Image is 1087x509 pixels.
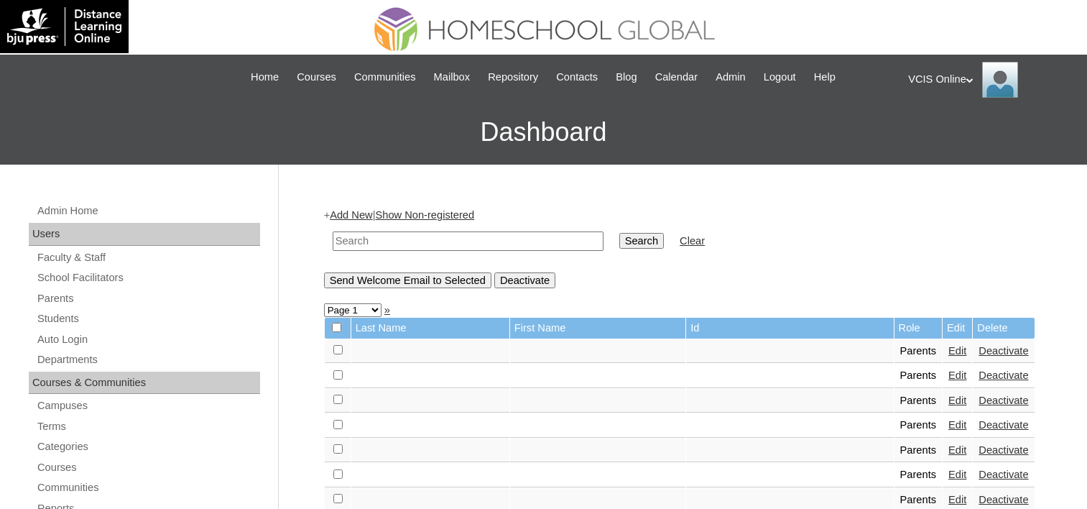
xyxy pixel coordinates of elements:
[979,395,1028,406] a: Deactivate
[347,69,423,86] a: Communities
[36,438,260,456] a: Categories
[973,318,1034,339] td: Delete
[36,202,260,220] a: Admin Home
[979,345,1028,357] a: Deactivate
[549,69,605,86] a: Contacts
[948,345,966,357] a: Edit
[807,69,843,86] a: Help
[948,370,966,381] a: Edit
[894,389,943,413] td: Parents
[619,233,664,249] input: Search
[488,69,538,86] span: Repository
[979,444,1028,456] a: Deactivate
[655,69,698,86] span: Calendar
[908,62,1073,98] div: VCIS Online
[324,272,491,288] input: Send Welcome Email to Selected
[982,62,1018,98] img: VCIS Online Admin
[427,69,478,86] a: Mailbox
[36,397,260,415] a: Campuses
[979,370,1028,381] a: Deactivate
[36,479,260,497] a: Communities
[36,290,260,308] a: Parents
[251,69,279,86] span: Home
[36,310,260,328] a: Students
[686,318,893,339] td: Id
[351,318,509,339] td: Last Name
[290,69,343,86] a: Courses
[948,494,966,505] a: Edit
[648,69,705,86] a: Calendar
[481,69,545,86] a: Repository
[297,69,336,86] span: Courses
[36,418,260,436] a: Terms
[814,69,836,86] span: Help
[333,231,603,251] input: Search
[948,444,966,456] a: Edit
[510,318,685,339] td: First Name
[894,463,943,487] td: Parents
[434,69,471,86] span: Mailbox
[616,69,637,86] span: Blog
[609,69,644,86] a: Blog
[7,7,121,46] img: logo-white.png
[375,209,474,221] a: Show Non-registered
[384,304,390,316] a: »
[894,364,943,388] td: Parents
[29,223,260,246] div: Users
[36,331,260,349] a: Auto Login
[7,100,1080,165] h3: Dashboard
[708,69,753,86] a: Admin
[979,494,1028,505] a: Deactivate
[244,69,286,86] a: Home
[948,419,966,431] a: Edit
[979,419,1028,431] a: Deactivate
[330,209,372,221] a: Add New
[716,69,746,86] span: Admin
[757,69,803,86] a: Logout
[764,69,796,86] span: Logout
[36,269,260,287] a: School Facilitators
[29,372,260,395] div: Courses & Communities
[324,208,1035,288] div: + |
[36,351,260,369] a: Departments
[894,413,943,438] td: Parents
[36,459,260,477] a: Courses
[354,69,416,86] span: Communities
[556,69,598,86] span: Contacts
[680,235,705,247] a: Clear
[494,272,555,288] input: Deactivate
[943,318,972,339] td: Edit
[948,395,966,406] a: Edit
[894,339,943,364] td: Parents
[979,469,1028,480] a: Deactivate
[894,439,943,463] td: Parents
[36,249,260,267] a: Faculty & Staff
[894,318,943,339] td: Role
[948,469,966,480] a: Edit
